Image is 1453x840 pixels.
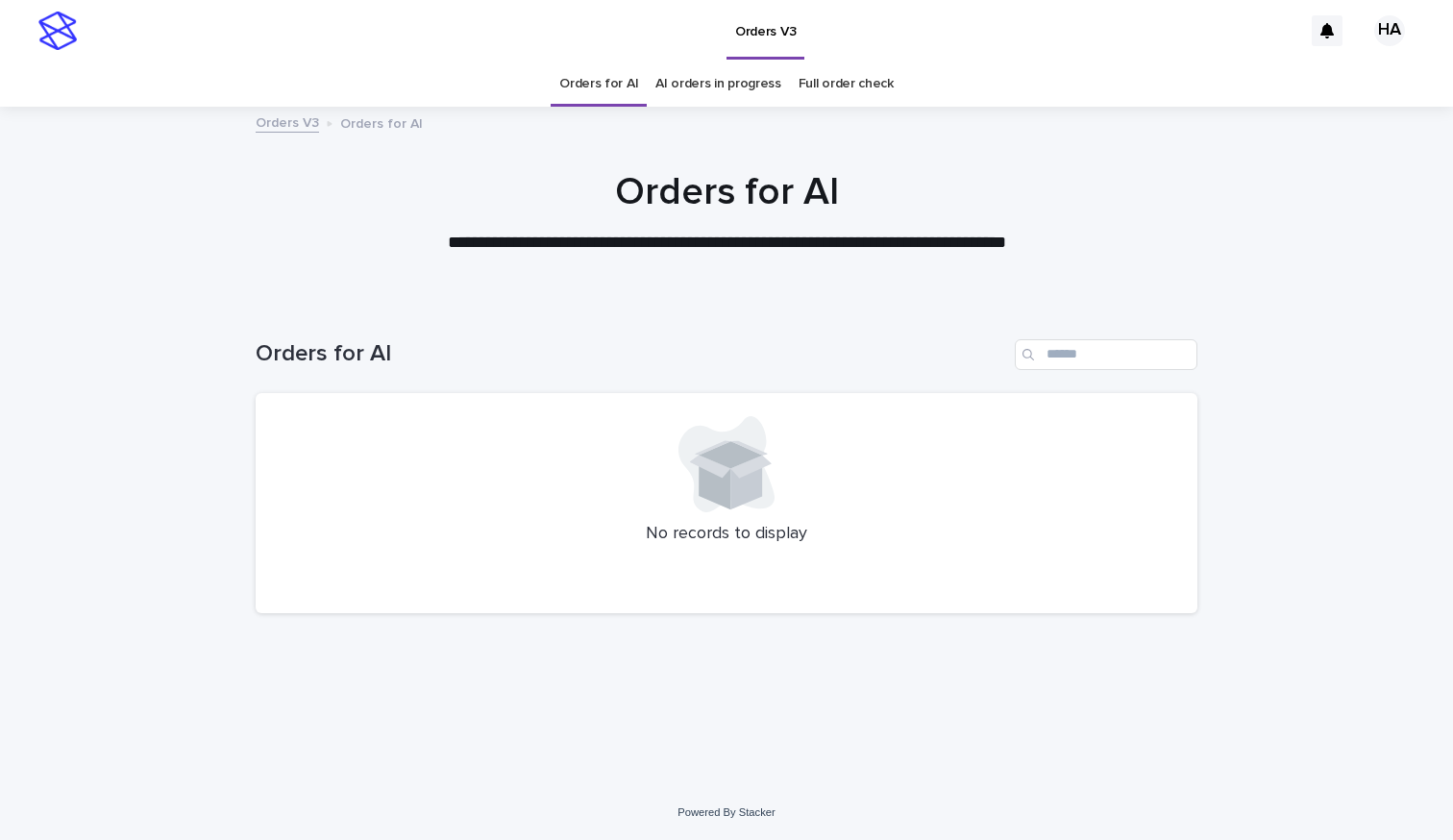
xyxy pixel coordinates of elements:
div: HA [1374,15,1405,46]
input: Search [1015,339,1197,370]
h1: Orders for AI [256,169,1197,215]
a: AI orders in progress [655,62,781,107]
a: Powered By Stacker [677,806,775,818]
p: Orders for AI [340,111,423,133]
a: Full order check [799,62,894,107]
img: stacker-logo-s-only.png [38,12,77,50]
a: Orders for AI [559,62,638,107]
p: No records to display [279,524,1174,545]
a: Orders V3 [256,111,319,133]
h1: Orders for AI [256,340,1007,368]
